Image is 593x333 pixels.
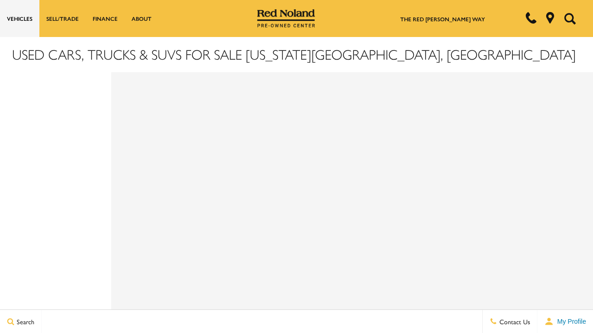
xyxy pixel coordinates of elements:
span: Search [14,317,34,326]
img: Red Noland Pre-Owned [257,9,315,28]
span: My Profile [554,318,586,325]
a: The Red [PERSON_NAME] Way [400,15,485,23]
button: user-profile-menu [537,310,593,333]
a: Red Noland Pre-Owned [257,12,315,22]
span: Contact Us [497,317,530,326]
button: Open the search field [561,0,579,37]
